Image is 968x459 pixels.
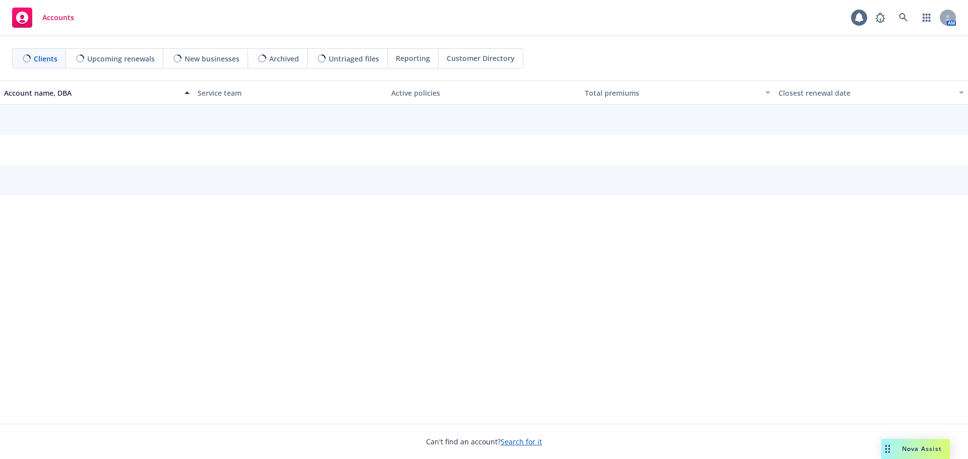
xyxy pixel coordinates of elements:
a: Switch app [917,8,937,28]
a: Accounts [8,4,78,32]
button: Active policies [387,81,581,105]
div: Account name, DBA [4,88,178,98]
div: Closest renewal date [778,88,953,98]
a: Search [893,8,914,28]
a: Report a Bug [870,8,890,28]
div: Service team [198,88,383,98]
span: Reporting [396,53,430,63]
span: Accounts [42,14,74,22]
div: Drag to move [881,439,894,459]
span: Archived [269,53,299,64]
button: Total premiums [581,81,774,105]
div: Active policies [391,88,577,98]
span: Customer Directory [447,53,515,63]
button: Closest renewal date [774,81,968,105]
button: Nova Assist [881,439,950,459]
span: New businesses [185,53,239,64]
a: Search for it [501,437,542,446]
button: Service team [194,81,387,105]
div: Total premiums [585,88,759,98]
span: Can't find an account? [426,436,542,447]
span: Nova Assist [902,444,942,453]
span: Clients [34,53,57,64]
span: Upcoming renewals [87,53,155,64]
span: Untriaged files [329,53,379,64]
